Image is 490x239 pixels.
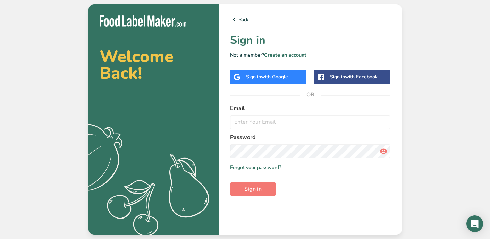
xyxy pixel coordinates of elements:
[261,74,288,80] span: with Google
[230,15,391,24] a: Back
[330,73,378,80] div: Sign in
[100,48,208,82] h2: Welcome Back!
[345,74,378,80] span: with Facebook
[230,51,391,59] p: Not a member?
[230,104,391,112] label: Email
[300,84,321,105] span: OR
[100,15,186,27] img: Food Label Maker
[230,133,391,142] label: Password
[264,52,306,58] a: Create an account
[230,182,276,196] button: Sign in
[230,164,281,171] a: Forgot your password?
[466,215,483,232] div: Open Intercom Messenger
[244,185,262,193] span: Sign in
[230,115,391,129] input: Enter Your Email
[230,32,391,49] h1: Sign in
[246,73,288,80] div: Sign in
